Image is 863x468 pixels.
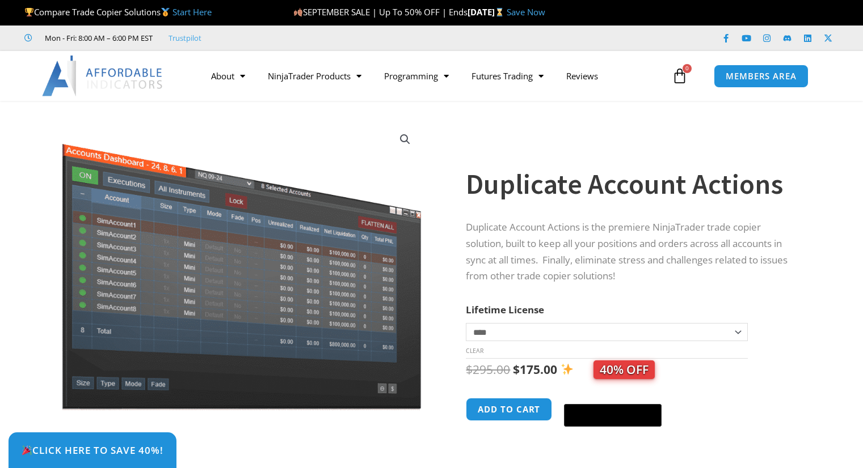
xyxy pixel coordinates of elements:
[495,8,504,16] img: ⌛
[42,31,153,45] span: Mon - Fri: 8:00 AM – 6:00 PM EST
[373,63,460,89] a: Programming
[466,164,797,204] h1: Duplicate Account Actions
[200,63,256,89] a: About
[466,361,473,377] span: $
[169,31,201,45] a: Trustpilot
[555,63,609,89] a: Reviews
[655,59,705,92] a: 0
[22,445,163,455] span: Click Here to save 40%!
[22,445,32,455] img: 🎉
[466,361,510,377] bdi: 295.00
[466,219,797,285] p: Duplicate Account Actions is the premiere NinjaTrader trade copier solution, built to keep all yo...
[564,404,662,427] button: Buy with GPay
[714,65,809,88] a: MEMBERS AREA
[562,396,664,397] iframe: Secure payment input frame
[9,432,176,468] a: 🎉Click Here to save 40%!
[683,64,692,73] span: 0
[561,363,573,375] img: ✨
[468,6,507,18] strong: [DATE]
[293,6,468,18] span: SEPTEMBER SALE | Up To 50% OFF | Ends
[395,129,415,150] a: View full-screen image gallery
[593,360,655,379] span: 40% OFF
[59,121,424,410] img: Screenshot 2024-08-26 15414455555
[466,303,544,316] label: Lifetime License
[25,8,33,16] img: 🏆
[513,361,557,377] bdi: 175.00
[256,63,373,89] a: NinjaTrader Products
[200,63,669,89] nav: Menu
[161,8,170,16] img: 🥇
[466,398,552,421] button: Add to cart
[172,6,212,18] a: Start Here
[460,63,555,89] a: Futures Trading
[513,361,520,377] span: $
[42,56,164,96] img: LogoAI | Affordable Indicators – NinjaTrader
[294,8,302,16] img: 🍂
[466,347,483,355] a: Clear options
[24,6,212,18] span: Compare Trade Copier Solutions
[507,6,545,18] a: Save Now
[726,72,797,80] span: MEMBERS AREA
